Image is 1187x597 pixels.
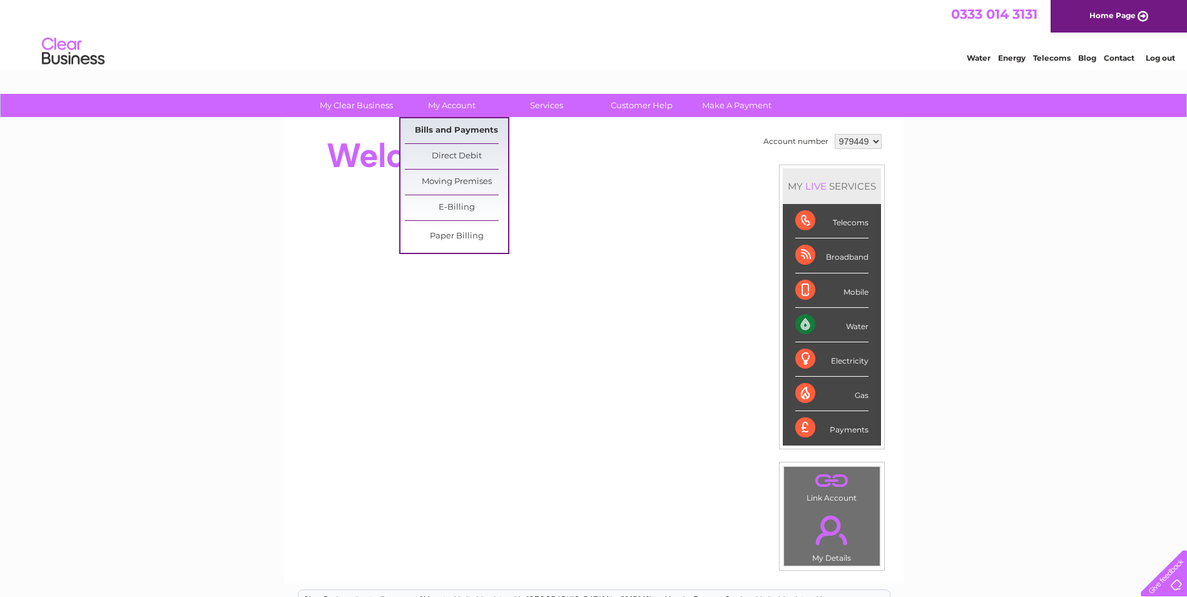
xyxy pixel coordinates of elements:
[405,195,508,220] a: E-Billing
[787,470,877,492] a: .
[783,505,880,566] td: My Details
[795,342,869,377] div: Electricity
[1104,53,1134,63] a: Contact
[298,7,890,61] div: Clear Business is a trading name of Verastar Limited (registered in [GEOGRAPHIC_DATA] No. 3667643...
[795,273,869,308] div: Mobile
[760,131,832,152] td: Account number
[803,180,829,192] div: LIVE
[405,144,508,169] a: Direct Debit
[998,53,1026,63] a: Energy
[783,168,881,204] div: MY SERVICES
[405,224,508,249] a: Paper Billing
[795,377,869,411] div: Gas
[951,6,1037,22] a: 0333 014 3131
[495,94,598,117] a: Services
[1033,53,1071,63] a: Telecoms
[405,170,508,195] a: Moving Premises
[405,118,508,143] a: Bills and Payments
[795,204,869,238] div: Telecoms
[795,411,869,445] div: Payments
[685,94,788,117] a: Make A Payment
[795,238,869,273] div: Broadband
[400,94,503,117] a: My Account
[41,33,105,71] img: logo.png
[967,53,991,63] a: Water
[305,94,408,117] a: My Clear Business
[787,508,877,552] a: .
[1078,53,1096,63] a: Blog
[783,466,880,506] td: Link Account
[590,94,693,117] a: Customer Help
[795,308,869,342] div: Water
[1146,53,1175,63] a: Log out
